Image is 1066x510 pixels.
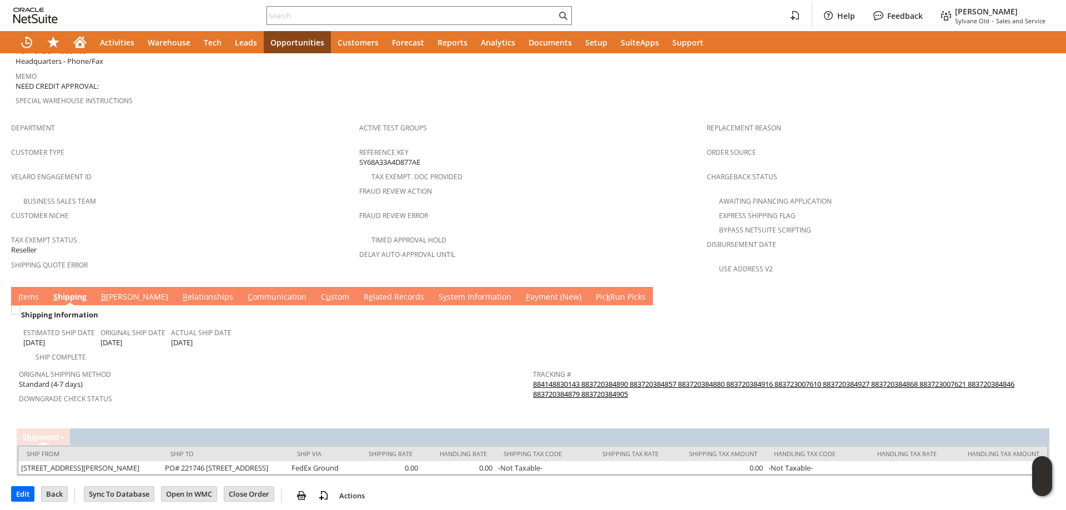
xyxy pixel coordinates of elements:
[675,450,757,458] div: Shipping Tax Amount
[11,260,88,270] a: Shipping Quote Error
[19,307,529,322] div: Shipping Information
[335,491,369,501] a: Actions
[766,461,857,474] td: -Not Taxable-
[100,328,165,337] a: Original Ship Date
[171,337,193,348] span: [DATE]
[526,291,530,302] span: P
[317,489,330,502] img: add-record.svg
[481,37,515,48] span: Analytics
[40,31,67,53] div: Shortcuts
[529,37,572,48] span: Documents
[606,291,610,302] span: k
[338,37,379,48] span: Customers
[23,328,95,337] a: Estimated Ship Date
[141,31,197,53] a: Warehouse
[522,31,579,53] a: Documents
[16,56,103,67] span: Headquarters - Phone/Fax
[371,172,462,181] a: Tax Exempt. Doc Provided
[1035,289,1048,302] a: Unrolled view on
[73,36,87,49] svg: Home
[318,291,352,304] a: Custom
[953,450,1039,458] div: Handling Tax Amount
[23,337,45,348] span: [DATE]
[16,291,42,304] a: Items
[148,37,190,48] span: Warehouse
[945,461,1048,474] td: 0.00
[371,235,446,245] a: Timed Approval Hold
[621,37,659,48] span: SuiteApps
[224,487,274,501] input: Close Order
[359,250,455,259] a: Delay Auto-Approval Until
[12,487,34,501] input: Edit
[11,235,77,245] a: Tax Exempt Status
[16,81,99,92] span: NEED CREDIT APPROVAL:
[707,240,776,249] a: Disbursement Date
[162,461,289,474] td: PO# 221746 [STREET_ADDRESS]
[837,11,855,21] label: Help
[183,291,188,302] span: R
[18,291,21,302] span: I
[171,328,232,337] a: Actual Ship Date
[359,211,428,220] a: Fraud Review Error
[27,432,32,442] span: h
[421,461,495,474] td: 0.00
[13,8,58,23] svg: logo
[385,31,431,53] a: Forecast
[350,461,421,474] td: 0.00
[523,291,584,304] a: Payment (New)
[474,31,522,53] a: Analytics
[1032,477,1052,497] span: Oracle Guided Learning Widget. To move around, please hold and drag
[51,291,89,304] a: Shipping
[42,487,67,501] input: Back
[100,337,122,348] span: [DATE]
[593,291,648,304] a: PickRun Picks
[235,37,257,48] span: Leads
[719,211,796,220] a: Express Shipping Flag
[992,17,994,25] span: -
[84,487,154,501] input: Sync To Database
[556,9,570,22] svg: Search
[18,461,162,474] td: [STREET_ADDRESS][PERSON_NAME]
[1032,456,1052,496] iframe: Click here to launch Oracle Guided Learning Help Panel
[358,450,413,458] div: Shipping Rate
[289,461,350,474] td: FedEx Ground
[11,245,37,255] span: Reseller
[98,291,171,304] a: B[PERSON_NAME]
[204,37,222,48] span: Tech
[495,461,582,474] td: -Not Taxable-
[270,37,324,48] span: Opportunities
[228,31,264,53] a: Leads
[707,123,781,133] a: Replacement reason
[431,31,474,53] a: Reports
[16,96,133,105] a: Special Warehouse Instructions
[533,379,1014,399] a: 884148830143 883720384890 883720384857 883720384880 883720384916 883723007610 883720384927 883720...
[666,31,710,53] a: Support
[436,291,514,304] a: System Information
[392,37,424,48] span: Forecast
[443,291,447,302] span: y
[297,450,341,458] div: Ship Via
[264,31,331,53] a: Opportunities
[359,186,432,196] a: Fraud Review Action
[996,17,1045,25] span: Sales and Service
[36,352,86,362] a: Ship Complete
[23,196,96,206] a: Business Sales Team
[11,172,92,181] a: Velaro Engagement ID
[11,211,69,220] a: Customer Niche
[101,291,106,302] span: B
[955,17,989,25] span: Sylvane Old
[27,450,154,458] div: Ship From
[13,31,40,53] a: Recent Records
[11,123,55,133] a: Department
[707,148,756,157] a: Order Source
[359,123,427,133] a: Active Test Groups
[429,450,487,458] div: Handling Rate
[170,450,280,458] div: Ship To
[162,487,217,501] input: Open In WMC
[47,36,60,49] svg: Shortcuts
[11,148,64,157] a: Customer Type
[672,37,703,48] span: Support
[614,31,666,53] a: SuiteApps
[11,305,21,315] img: Unchecked
[93,31,141,53] a: Activities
